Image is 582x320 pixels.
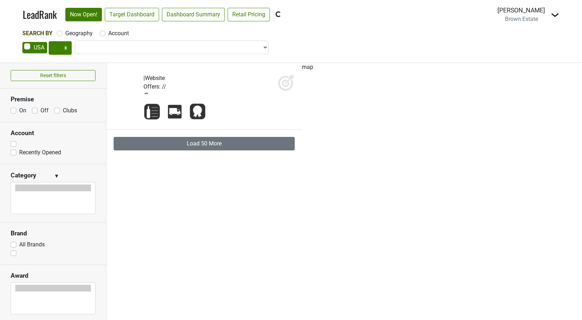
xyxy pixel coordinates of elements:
img: Award [189,103,206,120]
a: Now Open! [65,8,102,21]
h3: Account [11,129,96,137]
span: ▼ [54,173,59,179]
a: Dashboard Summary [162,8,225,21]
div: “ ” [143,91,166,100]
img: Dropdown Menu [551,11,559,19]
h3: Premise [11,96,96,103]
a: Retail Pricing [228,8,270,21]
span: // [162,83,166,90]
a: Target Dashboard [105,8,159,21]
label: Account [108,29,129,38]
label: Geography [65,29,93,38]
a: Website [145,75,165,81]
h3: Brand [11,230,96,237]
img: Wine List [143,103,161,120]
label: Clubs [63,106,77,115]
div: [PERSON_NAME] [497,6,545,15]
div: map [302,63,582,320]
h3: Award [11,272,96,279]
label: All Brands [19,240,45,249]
img: Percent Distributor Share [166,103,183,120]
span: Offers: [143,83,161,90]
div: | [143,74,166,82]
label: Recently Opened [19,148,61,157]
label: Off [40,106,49,115]
button: Reset filters [11,70,96,81]
span: Brown Estate [505,16,538,22]
span: Search By [22,30,53,37]
img: quadrant_split.svg [114,74,138,98]
label: On [19,106,26,115]
a: LeadRank [23,7,57,22]
button: Load 50 More [114,137,295,150]
h3: Category [11,172,36,179]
